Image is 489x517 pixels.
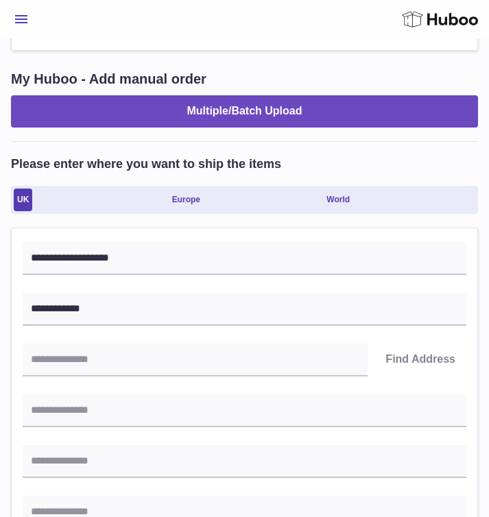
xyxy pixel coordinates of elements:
[434,21,466,40] span: 0.00
[14,189,32,211] a: UK
[11,156,281,172] h2: Please enter where you want to ship the items
[11,70,206,88] h1: My Huboo - Add manual order
[11,95,478,128] button: Multiple/Batch Upload
[323,189,353,211] a: World
[169,189,204,211] a: Europe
